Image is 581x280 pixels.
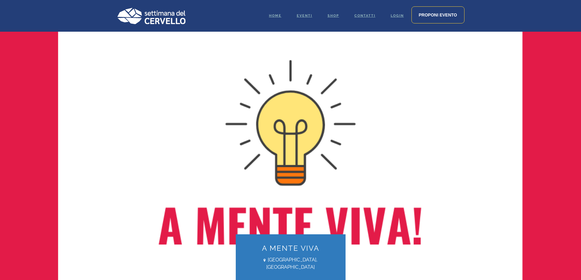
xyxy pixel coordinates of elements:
a: Proponi evento [411,6,464,23]
span: Contatti [354,14,375,18]
span: Login [391,14,404,18]
h1: A Mente Viva [245,243,336,253]
span: [GEOGRAPHIC_DATA], [GEOGRAPHIC_DATA] [245,256,336,271]
span: Home [269,14,282,18]
span: Eventi [297,14,312,18]
span: Shop [328,14,339,18]
span: Proponi evento [419,12,457,17]
img: Logo [117,8,185,24]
